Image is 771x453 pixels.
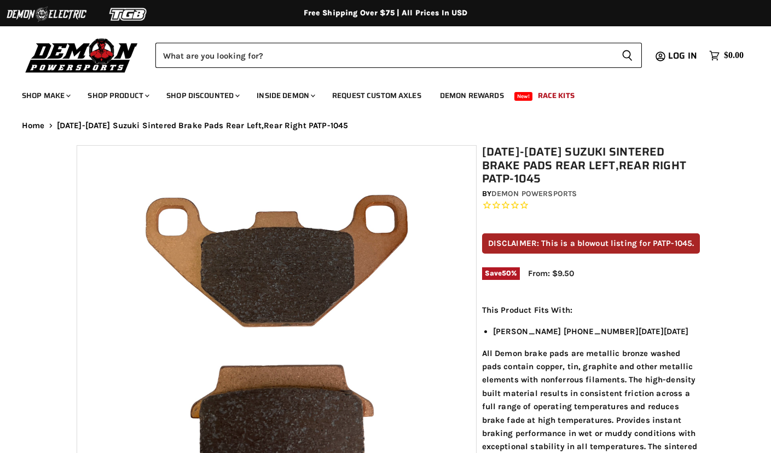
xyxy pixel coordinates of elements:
a: Home [22,121,45,130]
span: [DATE]-[DATE] Suzuki Sintered Brake Pads Rear Left,Rear Right PATP-1045 [57,121,349,130]
ul: Main menu [14,80,741,107]
button: Search [613,43,642,68]
a: Shop Make [14,84,77,107]
p: DISCLAIMER: This is a blowout listing for PATP-1045. [482,233,700,254]
h1: [DATE]-[DATE] Suzuki Sintered Brake Pads Rear Left,Rear Right PATP-1045 [482,145,700,186]
input: Search [155,43,613,68]
div: by [482,188,700,200]
img: Demon Electric Logo 2 [5,4,88,25]
a: Demon Powersports [491,189,577,198]
a: Shop Discounted [158,84,246,107]
img: TGB Logo 2 [88,4,170,25]
li: [PERSON_NAME] [PHONE_NUMBER][DATE][DATE] [493,325,700,338]
a: Request Custom Axles [324,84,430,107]
span: From: $9.50 [528,268,574,278]
p: This Product Fits With: [482,303,700,317]
a: Race Kits [530,84,583,107]
span: New! [514,92,533,101]
span: $0.00 [724,50,744,61]
form: Product [155,43,642,68]
span: 50 [502,269,511,277]
a: Inside Demon [248,84,322,107]
img: Demon Powersports [22,36,142,74]
a: Shop Product [79,84,156,107]
a: Demon Rewards [432,84,512,107]
span: Save % [482,267,520,279]
span: Rated 0.0 out of 5 stars 0 reviews [482,200,700,211]
a: Log in [663,51,704,61]
span: Log in [668,49,697,62]
a: $0.00 [704,48,749,64]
